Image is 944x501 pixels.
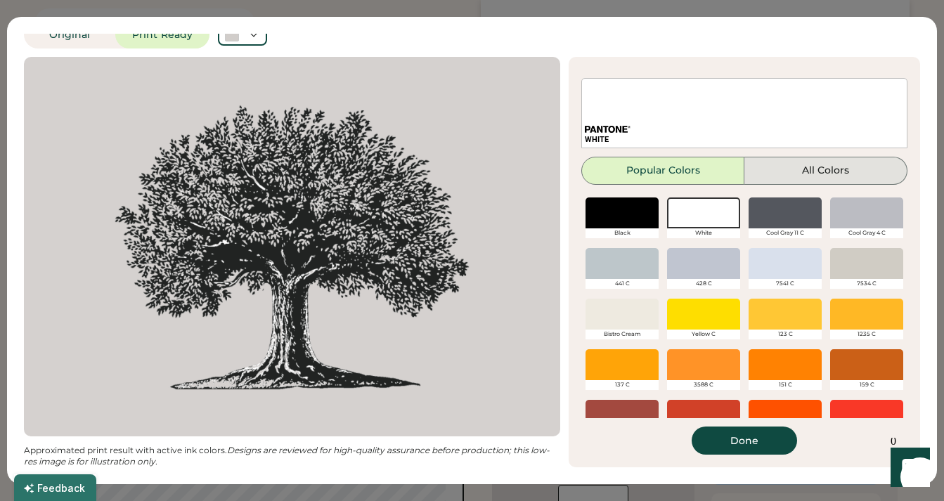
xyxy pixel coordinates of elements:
div: Cool Gray 4 C [830,228,903,238]
button: Print Ready [115,20,209,48]
button: Popular Colors [581,157,744,185]
div: 151 C [749,380,822,390]
div: Yellow C [667,330,740,339]
div: 1235 C [830,330,903,339]
div: 428 C [667,279,740,289]
div: Approximated print result with active ink colors. [24,445,560,467]
img: 1024px-Pantone_logo.svg.png [585,126,631,133]
button: Original [24,20,115,48]
div: 3588 C [667,380,740,390]
div: 159 C [830,380,903,390]
div: White [667,228,740,238]
div: 441 C [586,279,659,289]
div: Black [586,228,659,238]
button: All Colors [744,157,907,185]
div: WHITE [585,134,904,145]
div: Bistro Cream [586,330,659,339]
div: 7534 C [830,279,903,289]
button: Done [692,427,797,455]
div: 137 C [586,380,659,390]
div: 7541 C [749,279,822,289]
div: Cool Gray 11 C [749,228,822,238]
div: 123 C [749,330,822,339]
iframe: Front Chat [877,438,938,498]
em: Designs are reviewed for high-quality assurance before production; this low-res image is for illu... [24,445,550,467]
